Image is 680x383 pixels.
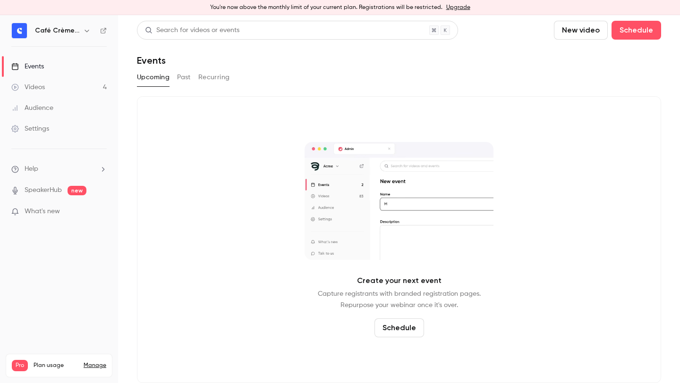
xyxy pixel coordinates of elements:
img: Café Crème Club [12,23,27,38]
span: Help [25,164,38,174]
button: New video [554,21,608,40]
button: Recurring [198,70,230,85]
div: Search for videos or events [145,25,239,35]
span: Pro [12,360,28,371]
button: Past [177,70,191,85]
div: Videos [11,83,45,92]
p: Capture registrants with branded registration pages. Repurpose your webinar once it's over. [318,288,481,311]
button: Schedule [612,21,661,40]
span: Plan usage [34,362,78,369]
li: help-dropdown-opener [11,164,107,174]
iframe: Noticeable Trigger [95,208,107,216]
div: Events [11,62,44,71]
h6: Café Crème Club [35,26,79,35]
div: Settings [11,124,49,133]
span: new [68,186,86,195]
a: Manage [84,362,106,369]
button: Upcoming [137,70,170,85]
h1: Events [137,55,166,66]
a: Upgrade [446,4,470,11]
button: Schedule [374,318,424,337]
span: What's new [25,207,60,216]
div: Audience [11,103,53,113]
p: Create your next event [357,275,442,286]
a: SpeakerHub [25,185,62,195]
